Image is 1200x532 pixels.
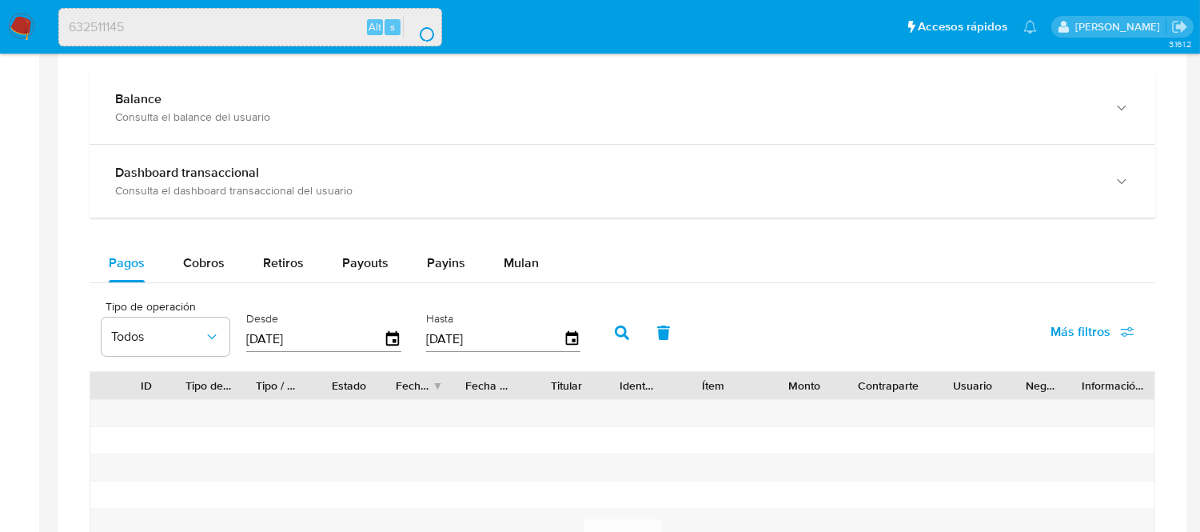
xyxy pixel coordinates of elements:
a: Salir [1171,18,1188,35]
span: Alt [369,19,381,34]
a: Notificaciones [1023,20,1037,34]
button: search-icon [403,16,436,38]
input: Buscar usuario o caso... [59,17,441,38]
span: Accesos rápidos [918,18,1007,35]
span: s [390,19,395,34]
span: 3.161.2 [1169,38,1192,50]
p: zoe.breuer@mercadolibre.com [1075,19,1166,34]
